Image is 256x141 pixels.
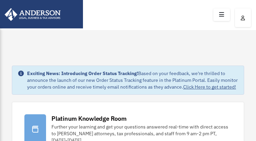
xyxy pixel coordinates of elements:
a: Click Here to get started! [183,84,236,90]
strong: Exciting News: Introducing Order Status Tracking! [27,70,138,76]
div: Platinum Knowledge Room [51,114,127,123]
div: Based on your feedback, we're thrilled to announce the launch of our new Order Status Tracking fe... [27,70,238,90]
